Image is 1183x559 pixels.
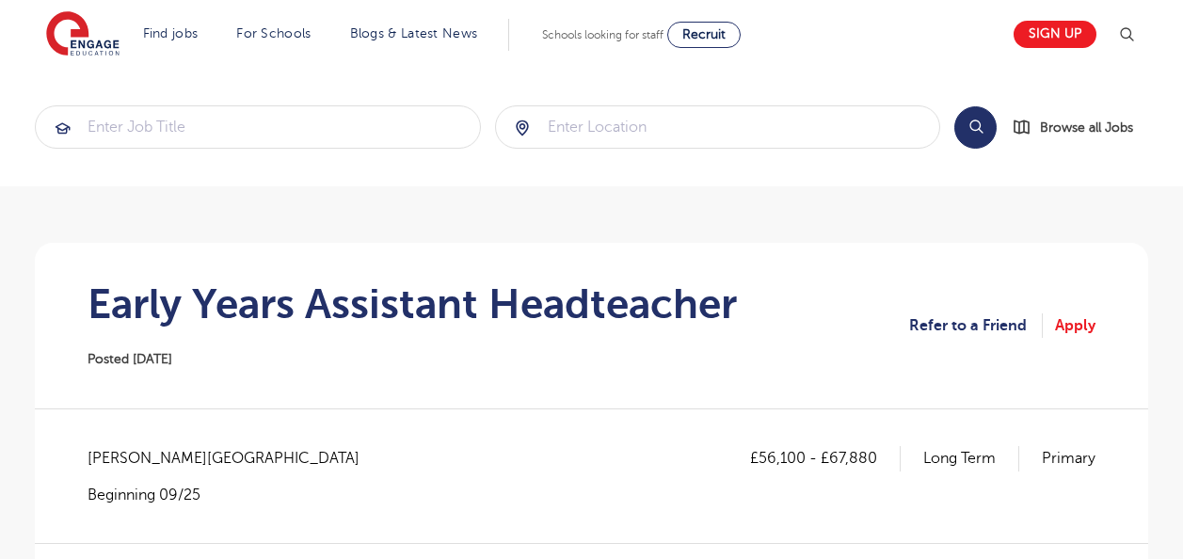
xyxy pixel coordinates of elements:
[88,446,378,471] span: [PERSON_NAME][GEOGRAPHIC_DATA]
[1042,446,1095,471] p: Primary
[36,106,480,148] input: Submit
[496,106,940,148] input: Submit
[35,105,481,149] div: Submit
[143,26,199,40] a: Find jobs
[1014,21,1096,48] a: Sign up
[88,352,172,366] span: Posted [DATE]
[542,28,663,41] span: Schools looking for staff
[1012,117,1148,138] a: Browse all Jobs
[495,105,941,149] div: Submit
[909,313,1043,338] a: Refer to a Friend
[923,446,1019,471] p: Long Term
[350,26,478,40] a: Blogs & Latest News
[46,11,120,58] img: Engage Education
[667,22,741,48] a: Recruit
[1040,117,1133,138] span: Browse all Jobs
[1055,313,1095,338] a: Apply
[236,26,311,40] a: For Schools
[88,280,737,327] h1: Early Years Assistant Headteacher
[682,27,726,41] span: Recruit
[954,106,997,149] button: Search
[88,485,378,505] p: Beginning 09/25
[750,446,901,471] p: £56,100 - £67,880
